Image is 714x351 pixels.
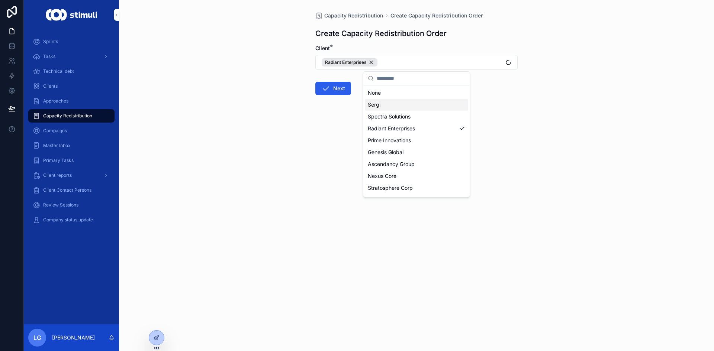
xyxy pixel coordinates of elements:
a: Master Inbox [28,139,115,152]
span: Client [315,45,330,51]
span: Radiant Enterprises [368,125,415,132]
span: LG [33,333,41,342]
span: Nexus Core [368,172,396,180]
a: Capacity Redistribution [315,12,383,19]
span: Tasks [43,53,55,59]
span: Company status update [43,217,93,223]
div: scrollable content [24,30,119,236]
span: Sprints [43,39,58,45]
a: Create Capacity Redistribution Order [390,12,483,19]
span: Capacity Redistribution [43,113,92,119]
span: Ascendancy Group [368,160,415,168]
a: Company status update [28,213,115,227]
span: Campaigns [43,128,67,134]
a: Capacity Redistribution [28,109,115,123]
span: Clients [43,83,58,89]
a: Primary Tasks [28,154,115,167]
span: Genesis Global [368,149,403,156]
h1: Create Capacity Redistribution Order [315,28,447,39]
p: [PERSON_NAME] [52,334,95,341]
a: Client reports [28,169,115,182]
a: Clients [28,79,115,93]
a: Tasks [28,50,115,63]
a: Review Sessions [28,198,115,212]
button: Next [315,82,351,95]
span: Sergi [368,101,380,108]
span: Client reports [43,172,72,178]
span: Client Contact Persons [43,187,91,193]
div: Suggestions [363,85,470,197]
a: Technical debt [28,65,115,78]
span: Approaches [43,98,68,104]
span: Capacity Redistribution [324,12,383,19]
span: Primary Tasks [43,157,74,163]
a: Client Contact Persons [28,183,115,197]
span: Review Sessions [43,202,78,208]
span: Master Inbox [43,143,71,149]
img: App logo [46,9,97,21]
span: Stratosphere Corp [368,184,413,192]
span: Technical debt [43,68,74,74]
span: Radiant Enterprises [325,59,367,65]
div: None [365,87,468,99]
span: Enigma Corp [368,196,399,204]
button: Unselect 39 [322,58,377,66]
button: Select Button [315,55,518,70]
a: Campaigns [28,124,115,137]
span: Spectra Solutions [368,113,411,120]
a: Sprints [28,35,115,48]
a: Approaches [28,94,115,108]
span: Prime Innovations [368,137,411,144]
